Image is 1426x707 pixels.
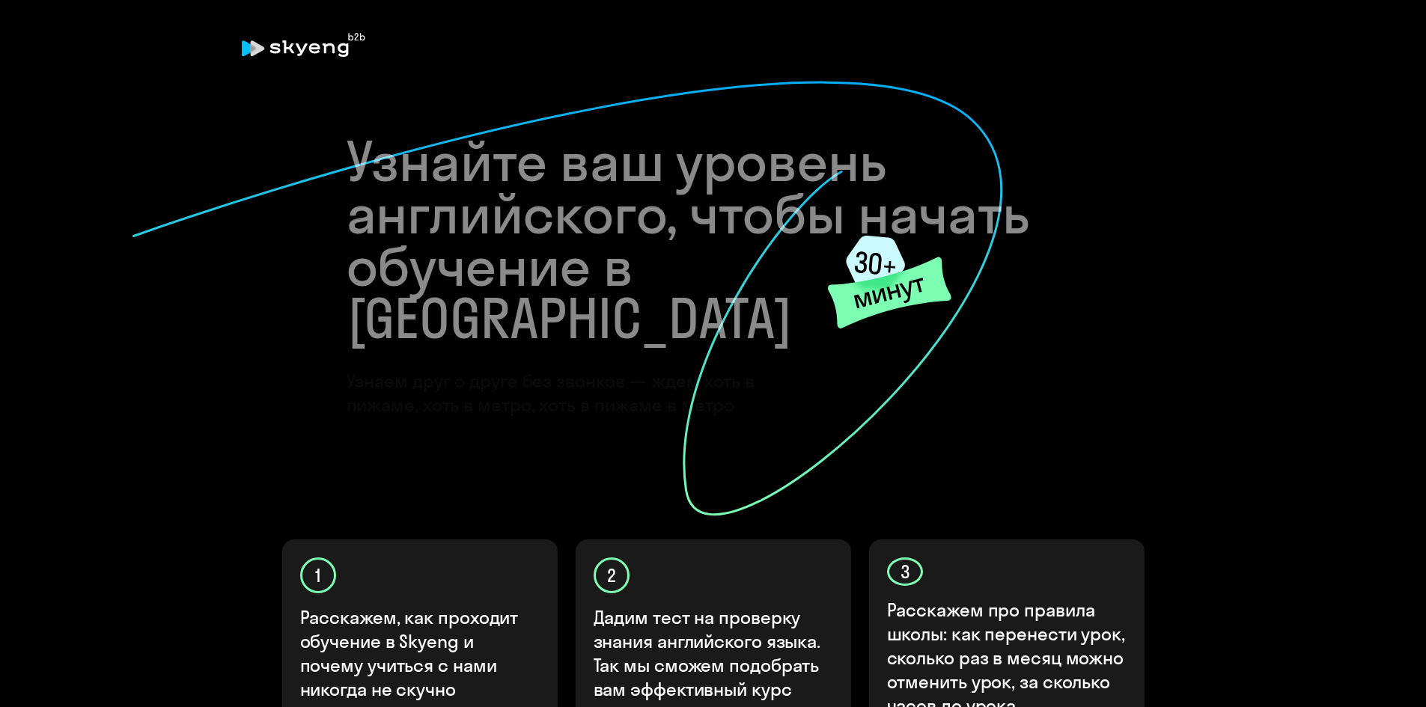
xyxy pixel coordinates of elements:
[347,135,1080,345] h1: Узнайте ваш уровень английского, чтобы начать обучение в [GEOGRAPHIC_DATA]
[594,557,630,593] div: 2
[887,557,923,586] div: 3
[300,605,541,701] p: Расскажем, как проходит обучение в Skyeng и почему учиться с нами никогда не скучно
[300,557,336,593] div: 1
[347,369,829,417] h4: Узнаем друг о друге без звонков — ждем хоть в пижаме, хоть в метро, хоть в пижаме в метро
[594,605,835,701] p: Дадим тест на проверку знания английского языка. Так мы сможем подобрать вам эффективный курс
